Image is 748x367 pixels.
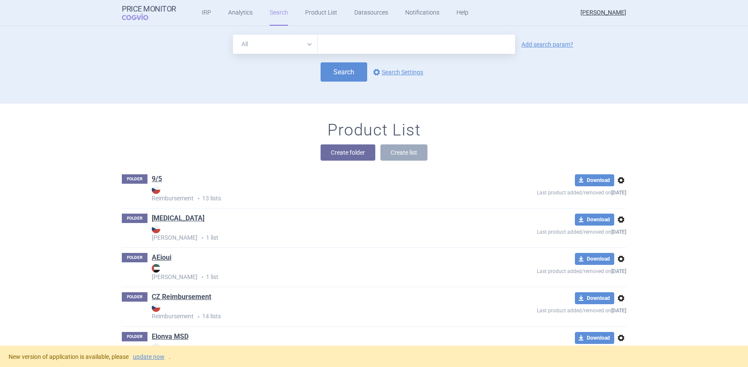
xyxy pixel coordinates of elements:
i: • [197,273,206,282]
a: Add search param? [521,41,573,47]
i: • [194,194,202,203]
p: 14 lists [152,303,475,321]
strong: [PERSON_NAME] [152,343,475,359]
a: [MEDICAL_DATA] [152,214,204,223]
p: Last product added/removed on [475,304,626,315]
a: Elonva MSD [152,332,188,341]
p: 1 list [152,225,475,242]
button: Search [321,62,367,82]
p: FOLDER [122,332,147,341]
strong: Price Monitor [122,5,176,13]
strong: Reimbursement [152,185,475,202]
button: Download [575,292,614,304]
button: Download [575,332,614,344]
h1: Elonva MSD [152,332,188,343]
strong: [DATE] [611,190,626,196]
button: Create list [380,144,427,161]
strong: [DATE] [611,268,626,274]
i: • [197,234,206,242]
img: CZ [152,225,160,233]
p: Last product added/removed on [475,226,626,236]
p: Last product added/removed on [475,344,626,355]
button: Download [575,253,614,265]
span: New version of application is available, please . [9,353,171,360]
span: COGVIO [122,13,160,20]
p: FOLDER [122,174,147,184]
h1: ADASUVE [152,214,204,225]
button: Create folder [321,144,375,161]
h1: CZ Reimbursement [152,292,211,303]
p: 4 lists [152,343,475,361]
a: AEioui [152,253,171,262]
a: 9/5 [152,174,162,184]
p: FOLDER [122,214,147,223]
i: • [194,313,202,321]
p: 1 list [152,264,475,282]
strong: [DATE] [611,229,626,235]
img: AE [152,264,160,273]
a: update now [133,354,165,360]
strong: Reimbursement [152,303,475,320]
h1: 9/5 [152,174,162,185]
img: CZ [152,343,160,352]
strong: [PERSON_NAME] [152,264,475,280]
a: CZ Reimbursement [152,292,211,302]
a: Search Settings [371,67,423,77]
img: CZ [152,185,160,194]
img: CZ [152,303,160,312]
p: Last product added/removed on [475,265,626,276]
h1: Product List [327,120,421,140]
p: 13 lists [152,185,475,203]
h1: AEioui [152,253,171,264]
button: Download [575,174,614,186]
strong: [DATE] [611,308,626,314]
button: Download [575,214,614,226]
p: FOLDER [122,253,147,262]
a: Price MonitorCOGVIO [122,5,176,21]
p: Last product added/removed on [475,186,626,197]
p: FOLDER [122,292,147,302]
strong: [PERSON_NAME] [152,225,475,241]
